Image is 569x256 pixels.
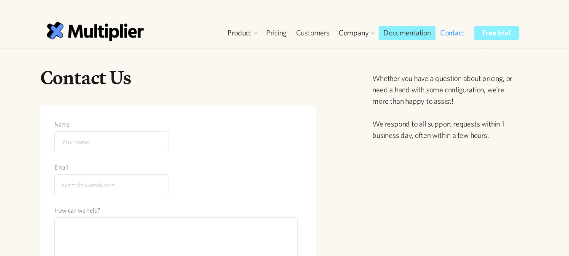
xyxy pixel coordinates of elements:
a: Free trial [474,26,519,40]
div: Company [334,26,379,40]
label: How can we help? [54,206,298,215]
a: Pricing [262,26,291,40]
div: Product [223,26,262,40]
label: Name [54,120,168,129]
label: Email [54,163,168,172]
h1: Contact Us [40,66,316,89]
a: Customers [291,26,334,40]
input: Your name [54,131,168,152]
a: Contact [435,26,469,40]
div: Product [227,28,251,38]
input: example@email.com [54,174,168,195]
div: Company [339,28,369,38]
p: Whether you have a question about pricing, or need a hand with some configuration, we're more tha... [372,73,521,141]
a: Documentation [379,26,435,40]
